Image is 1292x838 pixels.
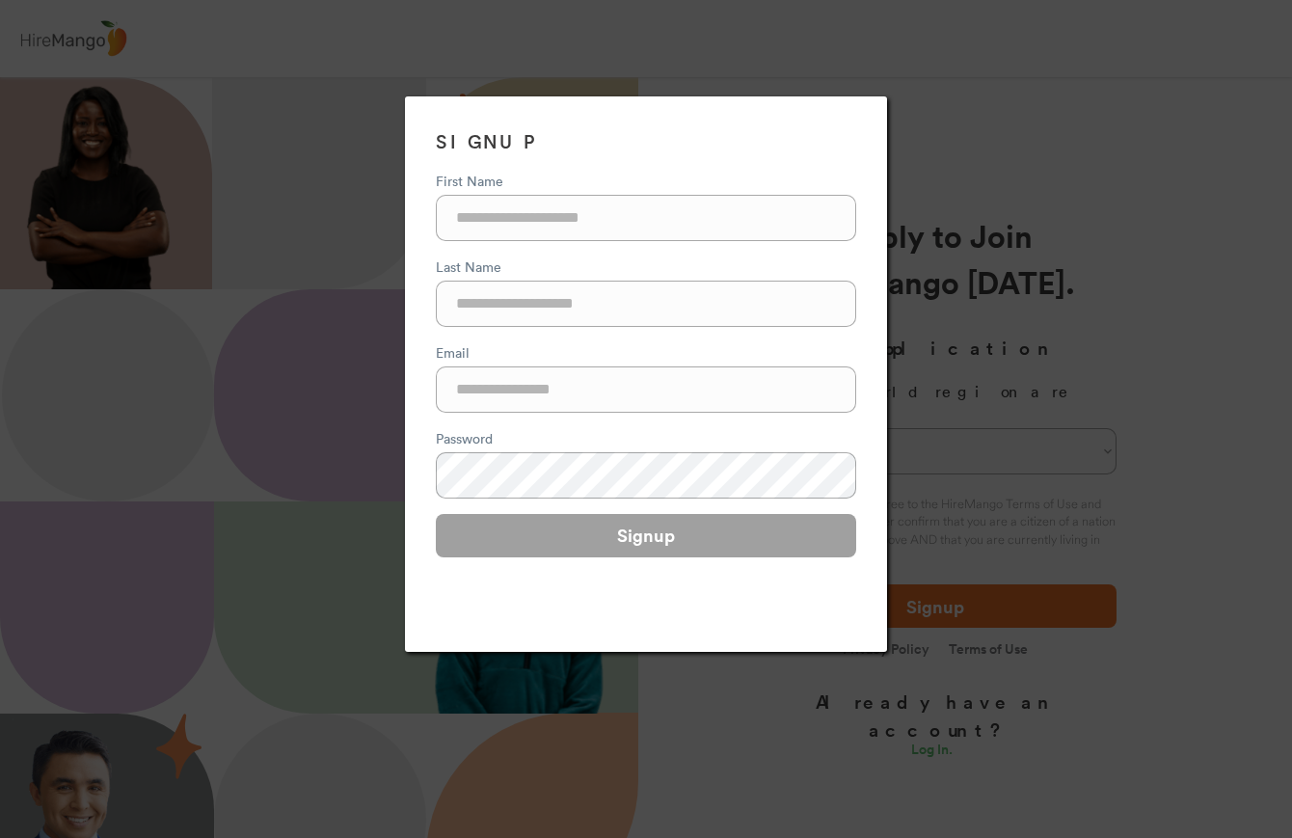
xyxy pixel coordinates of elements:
[436,171,856,191] div: First Name
[436,428,856,448] div: Password
[436,514,856,557] button: Signup
[436,342,856,363] div: Email
[436,127,856,155] h3: SIGNUP
[436,257,856,277] div: Last Name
